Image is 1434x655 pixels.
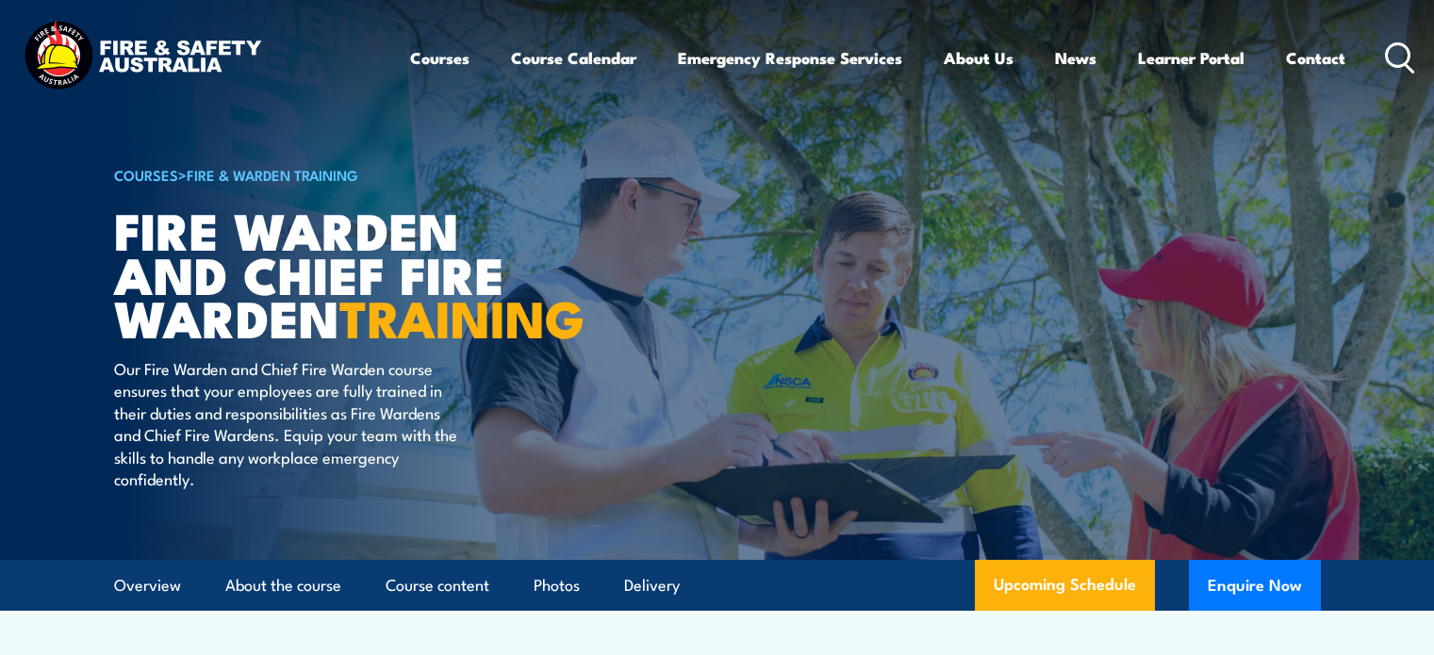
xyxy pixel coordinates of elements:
[114,164,178,185] a: COURSES
[339,277,585,355] strong: TRAINING
[114,207,580,339] h1: Fire Warden and Chief Fire Warden
[1286,33,1345,83] a: Contact
[944,33,1014,83] a: About Us
[1138,33,1244,83] a: Learner Portal
[386,561,489,611] a: Course content
[114,357,458,489] p: Our Fire Warden and Chief Fire Warden course ensures that your employees are fully trained in the...
[678,33,902,83] a: Emergency Response Services
[534,561,580,611] a: Photos
[1189,560,1321,611] button: Enquire Now
[114,163,580,186] h6: >
[624,561,680,611] a: Delivery
[114,561,181,611] a: Overview
[225,561,341,611] a: About the course
[975,560,1155,611] a: Upcoming Schedule
[511,33,636,83] a: Course Calendar
[410,33,470,83] a: Courses
[187,164,358,185] a: Fire & Warden Training
[1055,33,1096,83] a: News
